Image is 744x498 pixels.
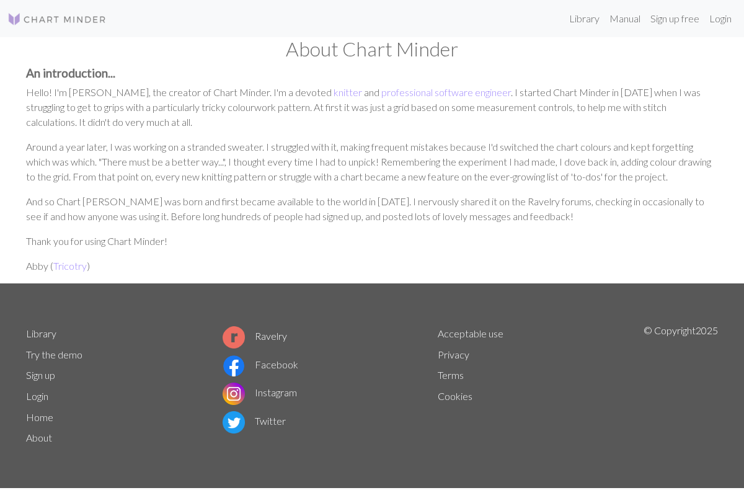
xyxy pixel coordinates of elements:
a: Tricotry [53,260,87,272]
img: Logo [7,12,107,27]
a: Home [26,411,53,423]
p: And so Chart [PERSON_NAME] was born and first became available to the world in [DATE]. I nervousl... [26,194,718,224]
a: knitter [334,86,362,98]
a: Cookies [438,390,472,402]
p: Abby ( ) [26,259,718,273]
a: Sign up [26,369,55,381]
img: Facebook logo [223,355,245,377]
h3: An introduction... [26,66,718,80]
a: professional software engineer [381,86,511,98]
h2: About Chart Minder [26,37,718,61]
a: About [26,432,52,443]
a: Terms [438,369,464,381]
a: Library [564,6,604,31]
a: Login [26,390,48,402]
p: Hello! I'm [PERSON_NAME], the creator of Chart Minder. I'm a devoted and . I started Chart Minder... [26,85,718,130]
img: Instagram logo [223,383,245,405]
img: Twitter logo [223,411,245,434]
a: Ravelry [223,330,287,342]
p: Thank you for using Chart Minder! [26,234,718,249]
a: Login [704,6,737,31]
a: Try the demo [26,349,82,360]
p: © Copyright 2025 [644,323,718,448]
a: Manual [604,6,645,31]
a: Acceptable use [438,327,503,339]
a: Instagram [223,386,297,398]
a: Library [26,327,56,339]
img: Ravelry logo [223,326,245,349]
a: Facebook [223,358,298,370]
a: Sign up free [645,6,704,31]
a: Privacy [438,349,469,360]
p: Around a year later, I was working on a stranded sweater. I struggled with it, making frequent mi... [26,140,718,184]
a: Twitter [223,415,286,427]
